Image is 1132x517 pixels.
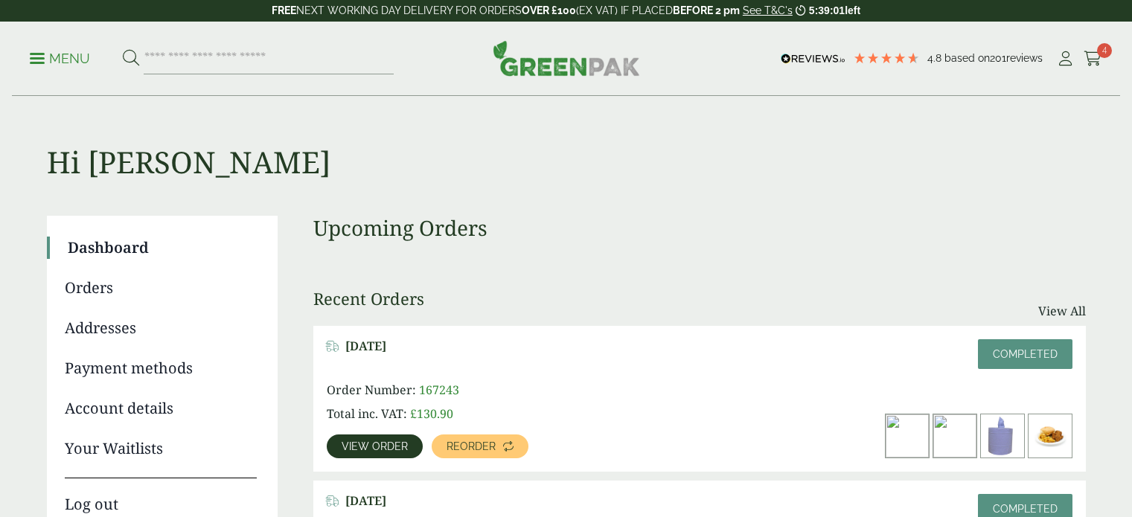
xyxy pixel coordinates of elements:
[933,414,976,457] img: 7inch-Paper-Plate-300x300.jpg
[809,4,845,16] span: 5:39:01
[65,277,257,299] a: Orders
[990,52,1006,64] span: 201
[65,317,257,339] a: Addresses
[327,434,423,458] a: View order
[65,478,257,516] a: Log out
[65,437,257,460] a: Your Waitlists
[993,503,1058,515] span: Completed
[743,4,793,16] a: See T&C's
[410,405,453,422] bdi: 130.90
[47,97,1086,180] h1: Hi [PERSON_NAME]
[1097,43,1112,58] span: 4
[65,397,257,420] a: Account details
[673,4,740,16] strong: BEFORE 2 pm
[410,405,417,422] span: £
[493,40,640,76] img: GreenPak Supplies
[272,4,296,16] strong: FREE
[993,348,1058,360] span: Completed
[313,289,424,308] h3: Recent Orders
[313,216,1086,241] h3: Upcoming Orders
[419,382,459,398] span: 167243
[1056,51,1075,66] i: My Account
[65,357,257,379] a: Payment methods
[927,52,944,64] span: 4.8
[345,339,386,353] span: [DATE]
[522,4,576,16] strong: OVER £100
[30,50,90,65] a: Menu
[1029,414,1072,457] img: 2380013-Bagasse-Round-Tray-922-with-food-e1690801123517-300x196.jpg
[342,441,408,452] span: View order
[853,51,920,65] div: 4.79 Stars
[1084,48,1102,70] a: 4
[1006,52,1043,64] span: reviews
[68,237,257,259] a: Dashboard
[432,434,528,458] a: Reorder
[944,52,990,64] span: Based on
[781,54,845,64] img: REVIEWS.io
[1038,302,1086,320] a: View All
[1084,51,1102,66] i: Cart
[845,4,860,16] span: left
[345,494,386,508] span: [DATE]
[886,414,929,457] img: 12oz_black_a-300x200.jpg
[327,382,416,398] span: Order Number:
[447,441,496,452] span: Reorder
[327,405,407,422] span: Total inc. VAT:
[30,50,90,68] p: Menu
[981,414,1024,457] img: 3630017-2-Ply-Blue-Centre-Feed-104m-1-300x391.jpg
